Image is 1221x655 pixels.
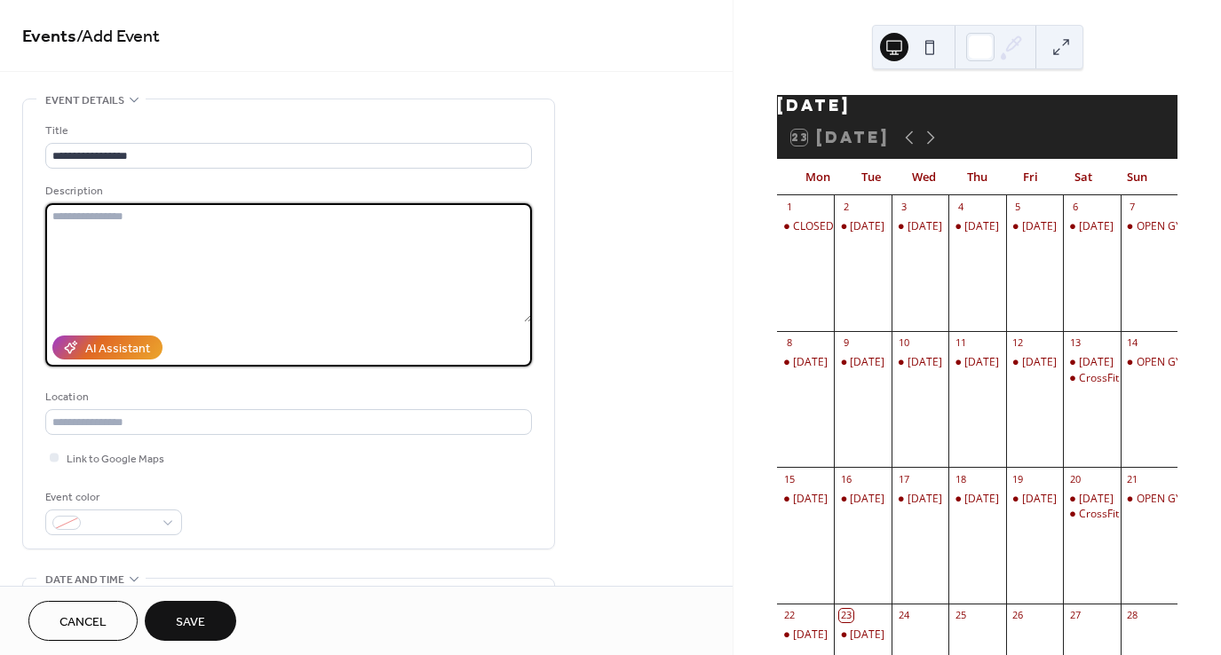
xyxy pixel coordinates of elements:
[1079,219,1114,234] div: [DATE]
[1079,355,1114,370] div: [DATE]
[1137,219,1217,234] div: OPEN GYM 9AM
[1057,160,1110,195] div: Sat
[1126,336,1139,350] div: 14
[782,472,796,485] div: 15
[145,601,236,641] button: Save
[897,472,910,485] div: 17
[1121,219,1177,234] div: OPEN GYM 9AM
[908,219,942,234] div: [DATE]
[1068,336,1082,350] div: 13
[1126,472,1139,485] div: 21
[1110,160,1163,195] div: Sun
[176,613,205,632] span: Save
[1121,492,1177,507] div: OPEN GYM 9AM
[45,488,178,507] div: Event color
[1022,219,1057,234] div: [DATE]
[1006,219,1063,234] div: Friday 5 Sept
[1003,160,1057,195] div: Fri
[850,219,884,234] div: [DATE]
[948,492,1005,507] div: Thursday 18 Sept
[52,335,163,359] button: AI Assistant
[59,613,107,632] span: Cancel
[908,355,942,370] div: [DATE]
[1063,492,1120,507] div: Saturday 20 Sept
[834,355,891,370] div: Tuesday 9 Sept
[1063,507,1120,522] div: CrossFit Kids 10:30
[1079,492,1114,507] div: [DATE]
[908,492,942,507] div: [DATE]
[1063,371,1120,386] div: CrossFit Kids 10:30
[954,201,967,214] div: 4
[948,219,1005,234] div: Thursday 4 Sept
[777,355,834,370] div: Monday 8 Sept
[954,336,967,350] div: 11
[1126,201,1139,214] div: 7
[897,336,910,350] div: 10
[954,472,967,485] div: 18
[45,571,124,589] span: Date and time
[892,355,948,370] div: Wednesday 10 Sept
[777,492,834,507] div: Monday 15 Sept
[793,355,828,370] div: [DATE]
[964,355,999,370] div: [DATE]
[1137,355,1220,370] div: OPEN GYM 9 AM
[67,450,164,469] span: Link to Google Maps
[897,609,910,622] div: 24
[1011,609,1025,622] div: 26
[777,219,834,234] div: CLOSED
[1079,507,1172,522] div: CrossFit Kids 10:30
[948,355,1005,370] div: Thursday 11 Sept
[897,201,910,214] div: 3
[1011,472,1025,485] div: 19
[793,492,828,507] div: [DATE]
[777,95,1177,116] div: [DATE]
[782,201,796,214] div: 1
[850,627,884,643] div: [DATE]
[1011,336,1025,350] div: 12
[1063,355,1120,370] div: Saturday 13 Sept
[951,160,1004,195] div: Thu
[1068,201,1082,214] div: 6
[844,160,898,195] div: Tue
[1063,219,1120,234] div: Saturday 6 Sept
[45,91,124,110] span: Event details
[834,219,891,234] div: Tuesday 2 Sept
[22,20,76,54] a: Events
[1137,492,1217,507] div: OPEN GYM 9AM
[1079,371,1172,386] div: CrossFit Kids 10:30
[964,219,999,234] div: [DATE]
[839,472,852,485] div: 16
[964,492,999,507] div: [DATE]
[954,609,967,622] div: 25
[1022,492,1057,507] div: [DATE]
[850,355,884,370] div: [DATE]
[839,336,852,350] div: 9
[45,122,528,140] div: Title
[782,336,796,350] div: 8
[839,201,852,214] div: 2
[1011,201,1025,214] div: 5
[45,182,528,201] div: Description
[1068,472,1082,485] div: 20
[892,492,948,507] div: Wednesday 17 Sept
[850,492,884,507] div: [DATE]
[782,609,796,622] div: 22
[1121,355,1177,370] div: OPEN GYM 9 AM
[76,20,160,54] span: / Add Event
[1006,355,1063,370] div: Friday 12 Sept
[28,601,138,641] button: Cancel
[1068,609,1082,622] div: 27
[793,219,834,234] div: CLOSED
[85,340,150,359] div: AI Assistant
[892,219,948,234] div: Wednesday 3 Sept
[839,609,852,622] div: 23
[777,627,834,643] div: Monday 22 Sept
[1022,355,1057,370] div: [DATE]
[898,160,951,195] div: Wed
[1126,609,1139,622] div: 28
[834,627,891,643] div: Tuesday 23 Sept
[834,492,891,507] div: Tuesday 16 Sept
[45,388,528,406] div: Location
[1006,492,1063,507] div: Friday 19 Sept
